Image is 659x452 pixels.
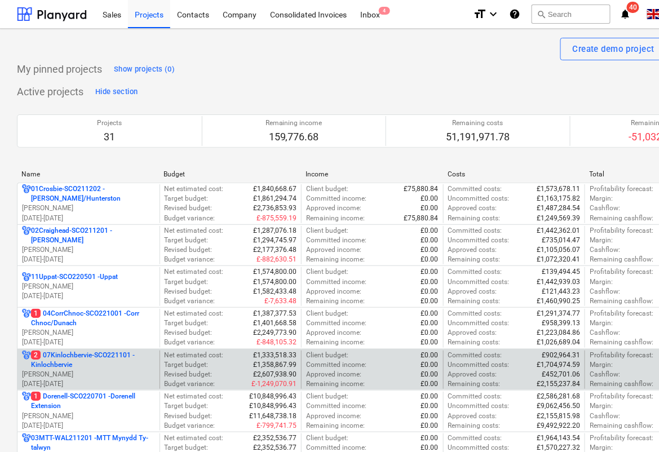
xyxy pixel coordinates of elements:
[421,296,439,306] p: £0.00
[22,392,31,411] div: Project has multi currencies enabled
[573,42,654,56] div: Create demo project
[22,255,155,264] p: [DATE] - [DATE]
[448,255,501,264] p: Remaining costs :
[448,214,501,223] p: Remaining costs :
[448,236,510,245] p: Uncommitted costs :
[421,309,439,318] p: £0.00
[306,203,361,213] p: Approved income :
[22,272,31,282] div: Project has multi currencies enabled
[17,85,83,99] p: Active projects
[542,236,580,245] p: £735,014.47
[22,421,155,431] p: [DATE] - [DATE]
[306,245,361,255] p: Approved income :
[590,433,653,443] p: Profitability forecast :
[421,360,439,370] p: £0.00
[448,379,501,389] p: Remaining costs :
[448,318,510,328] p: Uncommitted costs :
[306,392,348,401] p: Client budget :
[603,398,659,452] div: Chat Widget
[590,351,653,360] p: Profitability forecast :
[31,309,155,328] p: 04CorrChnoc-SCO221001 - Corr Chnoc/Dunach
[421,236,439,245] p: £0.00
[448,267,502,277] p: Committed costs :
[253,309,297,318] p: £1,387,377.53
[537,10,546,19] span: search
[31,184,155,203] p: 01Crosbie-SCO211202 - [PERSON_NAME]/Hunterston
[22,203,155,213] p: [PERSON_NAME]
[590,296,653,306] p: Remaining cashflow :
[448,360,510,370] p: Uncommitted costs :
[306,421,365,431] p: Remaining income :
[31,309,41,318] span: 1
[404,214,439,223] p: £75,880.84
[542,267,580,277] p: £139,494.45
[473,7,486,21] i: format_size
[306,226,348,236] p: Client budget :
[421,379,439,389] p: £0.00
[421,401,439,411] p: £0.00
[421,245,439,255] p: £0.00
[306,433,348,443] p: Client budget :
[306,236,366,245] p: Committed income :
[627,2,639,13] span: 40
[421,203,439,213] p: £0.00
[306,318,366,328] p: Committed income :
[537,411,580,421] p: £2,155,815.98
[446,130,510,144] p: 51,191,971.78
[165,296,215,306] p: Budget variance :
[256,421,297,431] p: £-799,741.75
[590,309,653,318] p: Profitability forecast :
[537,392,580,401] p: £2,586,281.68
[537,203,580,213] p: £1,487,284.54
[448,433,502,443] p: Committed costs :
[165,433,224,443] p: Net estimated cost :
[590,328,620,338] p: Cashflow :
[165,309,224,318] p: Net estimated cost :
[537,401,580,411] p: £9,062,456.50
[421,351,439,360] p: £0.00
[448,296,501,306] p: Remaining costs :
[165,392,224,401] p: Net estimated cost :
[379,7,390,15] span: 4
[97,130,122,144] p: 31
[421,267,439,277] p: £0.00
[22,291,155,301] p: [DATE] - [DATE]
[537,328,580,338] p: £1,223,084.86
[620,7,631,21] i: notifications
[165,214,215,223] p: Budget variance :
[165,287,213,296] p: Revised budget :
[22,226,155,265] div: 02Craighead-SCO211201 -[PERSON_NAME][PERSON_NAME][DATE]-[DATE]
[306,267,348,277] p: Client budget :
[306,370,361,379] p: Approved income :
[256,255,297,264] p: £-882,630.51
[421,392,439,401] p: £0.00
[249,392,297,401] p: £10,848,996.43
[537,296,580,306] p: £1,460,990.25
[590,184,653,194] p: Profitability forecast :
[251,379,297,389] p: £-1,249,070.91
[31,351,155,370] p: 07Kinlochbervie-SCO221101 - Kinlochbervie
[17,63,102,76] p: My pinned projects
[97,118,122,128] p: Projects
[22,338,155,347] p: [DATE] - [DATE]
[542,287,580,296] p: £121,443.23
[306,170,439,178] div: Income
[537,184,580,194] p: £1,573,678.11
[532,5,611,24] button: Search
[22,309,31,328] div: Project has multi currencies enabled
[306,255,365,264] p: Remaining income :
[448,392,502,401] p: Committed costs :
[306,328,361,338] p: Approved income :
[537,338,580,347] p: £1,026,689.04
[21,170,154,178] div: Name
[165,194,209,203] p: Target budget :
[537,194,580,203] p: £1,163,175.82
[421,226,439,236] p: £0.00
[163,170,297,178] div: Budget
[253,370,297,379] p: £2,607,938.90
[253,351,297,360] p: £1,333,518.33
[306,401,366,411] p: Committed income :
[509,7,520,21] i: Knowledge base
[253,287,297,296] p: £1,582,433.48
[590,236,613,245] p: Margin :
